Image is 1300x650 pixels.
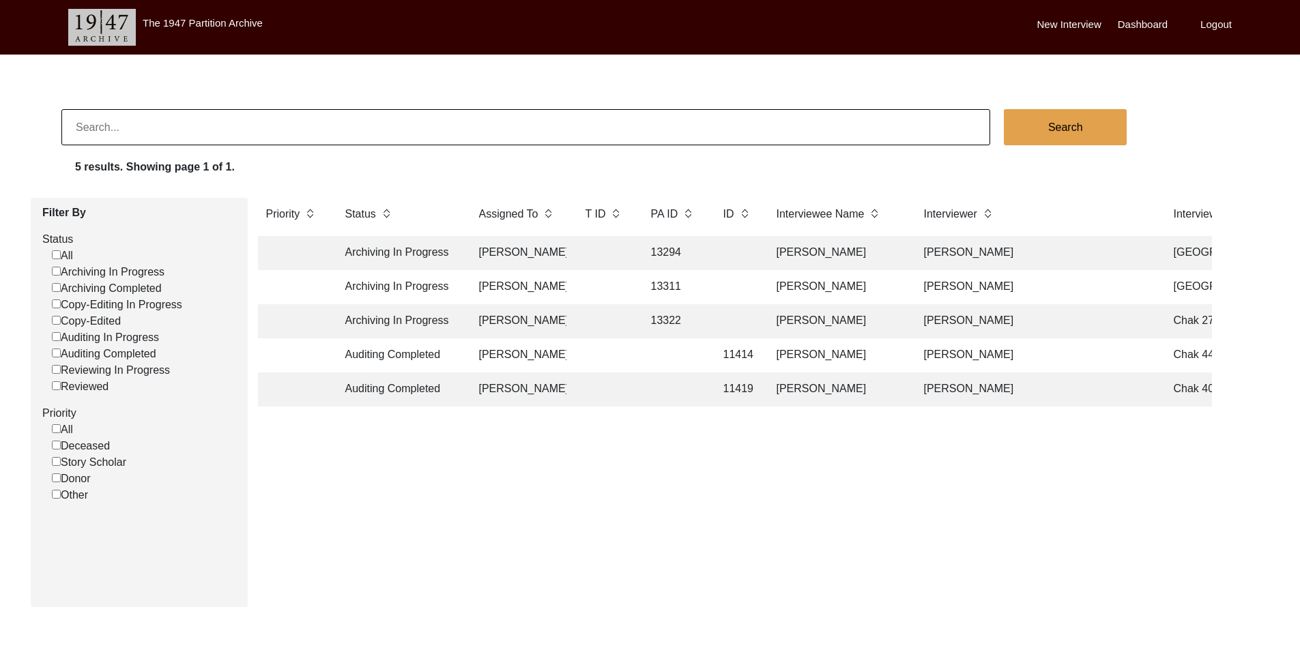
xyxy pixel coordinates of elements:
[651,206,678,222] label: PA ID
[143,17,263,29] label: The 1947 Partition Archive
[52,329,159,346] label: Auditing In Progress
[42,405,237,422] label: Priority
[683,206,693,221] img: sort-button.png
[337,236,460,270] td: Archiving In Progress
[52,299,61,308] input: Copy-Editing In Progress
[768,270,905,304] td: [PERSON_NAME]
[52,283,61,292] input: Archiving Completed
[52,267,61,276] input: Archiving In Progress
[715,338,757,372] td: 11414
[52,379,109,395] label: Reviewed
[924,206,977,222] label: Interviewer
[916,270,1155,304] td: [PERSON_NAME]
[337,338,460,372] td: Auditing Completed
[479,206,538,222] label: Assigned To
[52,297,182,313] label: Copy-Editing In Progress
[723,206,734,222] label: ID
[1004,109,1127,145] button: Search
[768,338,905,372] td: [PERSON_NAME]
[337,304,460,338] td: Archiving In Progress
[52,264,164,280] label: Archiving In Progress
[52,471,91,487] label: Donor
[52,248,73,264] label: All
[916,304,1155,338] td: [PERSON_NAME]
[52,438,110,454] label: Deceased
[52,424,61,433] input: All
[611,206,620,221] img: sort-button.png
[768,304,905,338] td: [PERSON_NAME]
[52,441,61,449] input: Deceased
[52,454,126,471] label: Story Scholar
[345,206,376,222] label: Status
[543,206,553,221] img: sort-button.png
[305,206,315,221] img: sort-button.png
[643,236,704,270] td: 13294
[52,457,61,466] input: Story Scholar
[768,236,905,270] td: [PERSON_NAME]
[42,231,237,248] label: Status
[471,304,566,338] td: [PERSON_NAME]
[52,487,88,503] label: Other
[52,349,61,357] input: Auditing Completed
[266,206,300,222] label: Priority
[777,206,865,222] label: Interviewee Name
[52,473,61,482] input: Donor
[586,206,606,222] label: T ID
[52,346,156,362] label: Auditing Completed
[715,372,757,407] td: 11419
[916,372,1155,407] td: [PERSON_NAME]
[52,316,61,325] input: Copy-Edited
[643,270,704,304] td: 13311
[75,159,235,175] label: 5 results. Showing page 1 of 1.
[42,205,237,221] label: Filter By
[52,362,170,379] label: Reviewing In Progress
[52,490,61,499] input: Other
[869,206,879,221] img: sort-button.png
[337,270,460,304] td: Archiving In Progress
[52,280,162,297] label: Archiving Completed
[68,9,136,46] img: header-logo.png
[916,236,1155,270] td: [PERSON_NAME]
[1200,17,1232,33] label: Logout
[1037,17,1101,33] label: New Interview
[471,338,566,372] td: [PERSON_NAME]
[52,313,121,329] label: Copy-Edited
[1118,17,1168,33] label: Dashboard
[52,250,61,259] input: All
[768,372,905,407] td: [PERSON_NAME]
[52,422,73,438] label: All
[471,372,566,407] td: [PERSON_NAME]
[643,304,704,338] td: 13322
[471,236,566,270] td: [PERSON_NAME]
[52,381,61,390] input: Reviewed
[381,206,391,221] img: sort-button.png
[337,372,460,407] td: Auditing Completed
[52,365,61,374] input: Reviewing In Progress
[740,206,749,221] img: sort-button.png
[52,332,61,341] input: Auditing In Progress
[916,338,1155,372] td: [PERSON_NAME]
[61,109,990,145] input: Search...
[983,206,992,221] img: sort-button.png
[471,270,566,304] td: [PERSON_NAME]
